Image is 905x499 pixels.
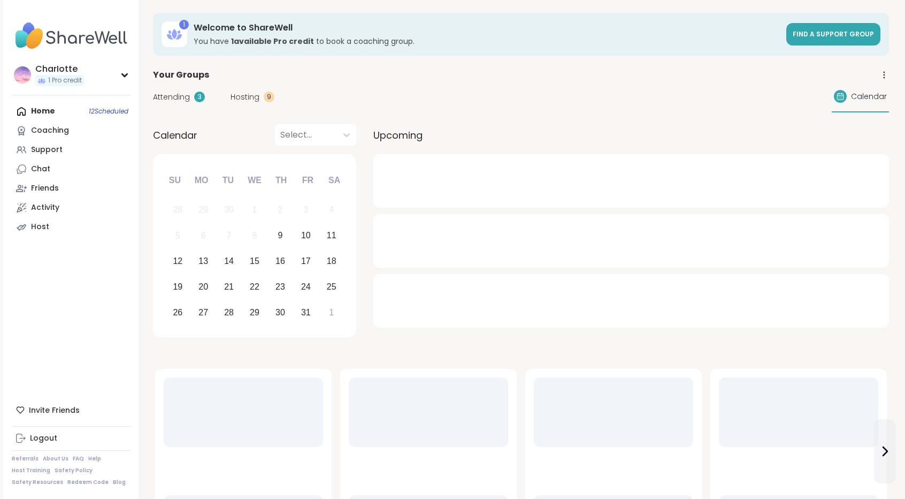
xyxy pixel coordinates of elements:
[224,202,234,217] div: 30
[294,275,317,298] div: Choose Friday, October 24th, 2025
[12,160,131,179] a: Chat
[173,279,182,294] div: 19
[166,224,189,247] div: Not available Sunday, October 5th, 2025
[250,305,259,320] div: 29
[320,250,343,273] div: Choose Saturday, October 18th, 2025
[31,164,50,175] div: Chat
[166,199,189,222] div: Not available Sunday, September 28th, 2025
[192,250,215,273] div: Choose Monday, October 13th, 2025
[231,36,314,47] b: 1 available Pro credit
[198,254,208,268] div: 13
[294,199,317,222] div: Not available Friday, October 3rd, 2025
[275,305,285,320] div: 30
[320,275,343,298] div: Choose Saturday, October 25th, 2025
[194,36,780,47] h3: You have to book a coaching group.
[329,202,334,217] div: 4
[320,224,343,247] div: Choose Saturday, October 11th, 2025
[153,92,190,103] span: Attending
[166,301,189,324] div: Choose Sunday, October 26th, 2025
[12,17,131,55] img: ShareWell Nav Logo
[201,228,206,243] div: 6
[252,202,257,217] div: 1
[153,69,209,81] span: Your Groups
[275,254,285,268] div: 16
[373,128,423,142] span: Upcoming
[173,202,182,217] div: 28
[12,400,131,420] div: Invite Friends
[243,250,266,273] div: Choose Wednesday, October 15th, 2025
[166,250,189,273] div: Choose Sunday, October 12th, 2025
[296,169,319,192] div: Fr
[243,275,266,298] div: Choose Wednesday, October 22nd, 2025
[216,169,240,192] div: Tu
[243,301,266,324] div: Choose Wednesday, October 29th, 2025
[327,254,336,268] div: 18
[12,198,131,217] a: Activity
[192,301,215,324] div: Choose Monday, October 27th, 2025
[73,455,84,463] a: FAQ
[192,224,215,247] div: Not available Monday, October 6th, 2025
[88,455,101,463] a: Help
[43,455,68,463] a: About Us
[194,22,780,34] h3: Welcome to ShareWell
[192,275,215,298] div: Choose Monday, October 20th, 2025
[173,254,182,268] div: 12
[269,301,292,324] div: Choose Thursday, October 30th, 2025
[12,179,131,198] a: Friends
[294,301,317,324] div: Choose Friday, October 31st, 2025
[198,279,208,294] div: 20
[252,228,257,243] div: 8
[12,479,63,486] a: Safety Resources
[227,228,232,243] div: 7
[30,433,57,444] div: Logout
[31,183,59,194] div: Friends
[48,76,82,85] span: 1 Pro credit
[243,224,266,247] div: Not available Wednesday, October 8th, 2025
[301,254,311,268] div: 17
[323,169,346,192] div: Sa
[270,169,293,192] div: Th
[67,479,109,486] a: Redeem Code
[301,228,311,243] div: 10
[224,279,234,294] div: 21
[327,279,336,294] div: 25
[31,125,69,136] div: Coaching
[301,279,311,294] div: 24
[320,301,343,324] div: Choose Saturday, November 1st, 2025
[269,199,292,222] div: Not available Thursday, October 2nd, 2025
[793,29,874,39] span: Find a support group
[294,250,317,273] div: Choose Friday, October 17th, 2025
[166,275,189,298] div: Choose Sunday, October 19th, 2025
[194,92,205,102] div: 3
[218,224,241,247] div: Not available Tuesday, October 7th, 2025
[35,63,84,75] div: CharIotte
[301,305,311,320] div: 31
[192,199,215,222] div: Not available Monday, September 29th, 2025
[275,279,285,294] div: 23
[786,23,880,46] a: Find a support group
[12,140,131,160] a: Support
[218,275,241,298] div: Choose Tuesday, October 21st, 2025
[165,197,344,325] div: month 2025-10
[163,169,187,192] div: Su
[269,275,292,298] div: Choose Thursday, October 23rd, 2025
[851,91,887,102] span: Calendar
[329,305,334,320] div: 1
[269,224,292,247] div: Choose Thursday, October 9th, 2025
[320,199,343,222] div: Not available Saturday, October 4th, 2025
[12,121,131,140] a: Coaching
[14,66,31,84] img: CharIotte
[31,222,49,232] div: Host
[198,202,208,217] div: 29
[173,305,182,320] div: 26
[303,202,308,217] div: 3
[264,92,274,102] div: 9
[278,228,282,243] div: 9
[12,217,131,237] a: Host
[153,128,197,142] span: Calendar
[31,145,63,155] div: Support
[269,250,292,273] div: Choose Thursday, October 16th, 2025
[189,169,213,192] div: Mo
[113,479,126,486] a: Blog
[243,169,266,192] div: We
